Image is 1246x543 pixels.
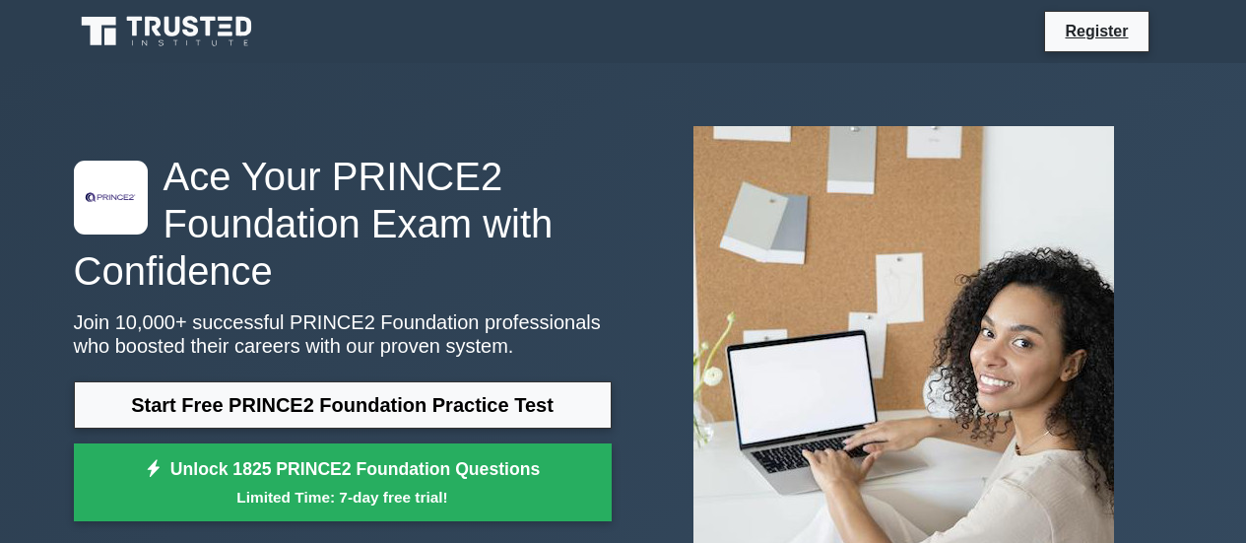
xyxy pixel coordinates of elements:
p: Join 10,000+ successful PRINCE2 Foundation professionals who boosted their careers with our prove... [74,310,612,358]
small: Limited Time: 7-day free trial! [98,486,587,509]
a: Register [1053,19,1140,43]
a: Start Free PRINCE2 Foundation Practice Test [74,381,612,429]
a: Unlock 1825 PRINCE2 Foundation QuestionsLimited Time: 7-day free trial! [74,443,612,522]
h1: Ace Your PRINCE2 Foundation Exam with Confidence [74,153,612,295]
